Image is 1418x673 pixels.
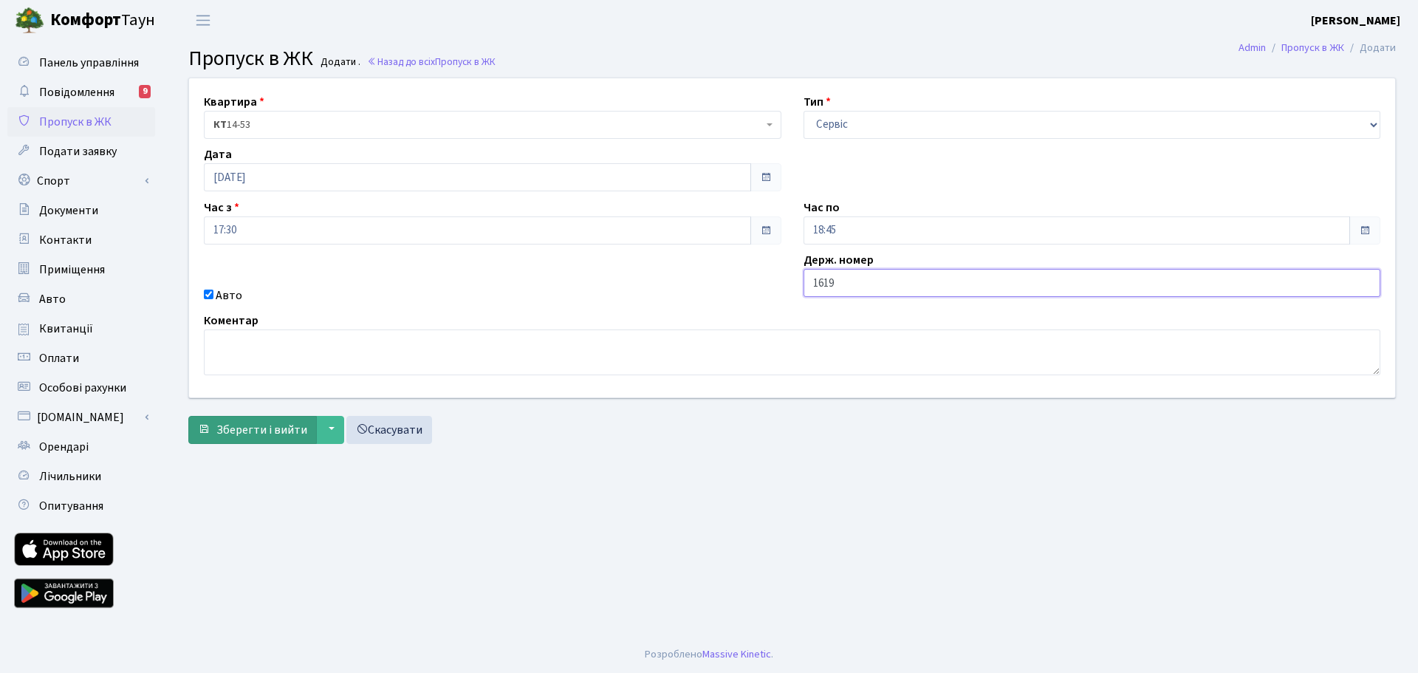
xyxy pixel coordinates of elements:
[7,48,155,78] a: Панель управління
[204,111,781,139] span: <b>КТ</b>&nbsp;&nbsp;&nbsp;&nbsp;14-53
[204,93,264,111] label: Квартира
[39,114,112,130] span: Пропуск в ЖК
[188,44,313,73] span: Пропуск в ЖК
[50,8,155,33] span: Таун
[216,422,307,438] span: Зберегти і вийти
[39,202,98,219] span: Документи
[39,232,92,248] span: Контакти
[346,416,432,444] a: Скасувати
[204,199,239,216] label: Час з
[213,117,227,132] b: КТ
[7,137,155,166] a: Подати заявку
[139,85,151,98] div: 9
[39,380,126,396] span: Особові рахунки
[7,403,155,432] a: [DOMAIN_NAME]
[7,491,155,521] a: Опитування
[804,199,840,216] label: Час по
[50,8,121,32] b: Комфорт
[213,117,763,132] span: <b>КТ</b>&nbsp;&nbsp;&nbsp;&nbsp;14-53
[7,196,155,225] a: Документи
[804,251,874,269] label: Держ. номер
[1281,40,1344,55] a: Пропуск в ЖК
[435,55,496,69] span: Пропуск в ЖК
[185,8,222,33] button: Переключити навігацію
[39,55,139,71] span: Панель управління
[39,350,79,366] span: Оплати
[1311,12,1400,30] a: [PERSON_NAME]
[7,373,155,403] a: Особові рахунки
[645,646,773,663] div: Розроблено .
[7,344,155,373] a: Оплати
[7,166,155,196] a: Спорт
[7,284,155,314] a: Авто
[7,78,155,107] a: Повідомлення9
[7,255,155,284] a: Приміщення
[39,439,89,455] span: Орендарі
[39,84,114,100] span: Повідомлення
[1311,13,1400,29] b: [PERSON_NAME]
[1216,33,1418,64] nav: breadcrumb
[7,462,155,491] a: Лічильники
[804,269,1381,297] input: AA0001AA
[39,262,105,278] span: Приміщення
[7,432,155,462] a: Орендарі
[39,291,66,307] span: Авто
[804,93,831,111] label: Тип
[39,143,117,160] span: Подати заявку
[204,312,258,329] label: Коментар
[702,646,771,662] a: Massive Kinetic
[1239,40,1266,55] a: Admin
[39,321,93,337] span: Квитанції
[39,468,101,485] span: Лічильники
[7,225,155,255] a: Контакти
[204,146,232,163] label: Дата
[15,6,44,35] img: logo.png
[216,287,242,304] label: Авто
[7,107,155,137] a: Пропуск в ЖК
[39,498,103,514] span: Опитування
[7,314,155,344] a: Квитанції
[367,55,496,69] a: Назад до всіхПропуск в ЖК
[188,416,317,444] button: Зберегти і вийти
[1344,40,1396,56] li: Додати
[318,56,360,69] small: Додати .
